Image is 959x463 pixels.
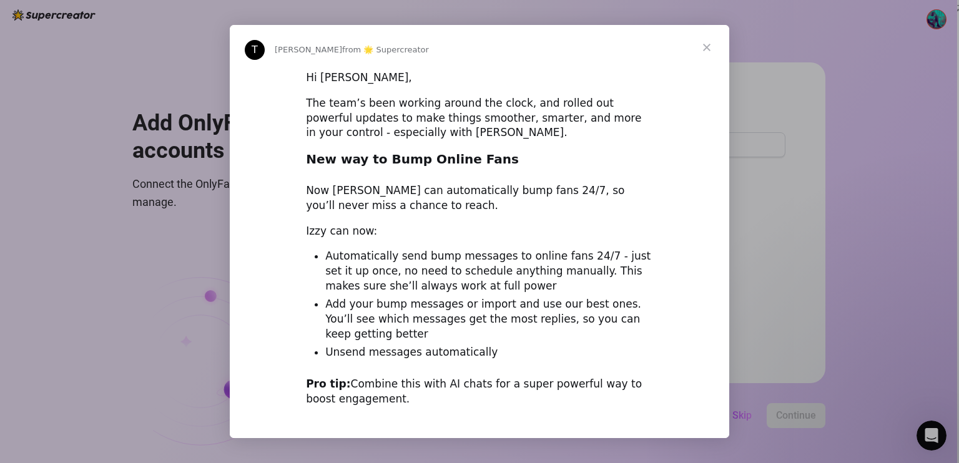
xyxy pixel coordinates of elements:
[325,249,653,294] li: Automatically send bump messages to online fans 24/7 - just set it up once, no need to schedule a...
[306,377,653,407] div: Combine this with AI chats for a super powerful way to boost engagement.
[306,183,653,213] div: Now [PERSON_NAME] can automatically bump fans 24/7, so you’ll never miss a chance to reach.
[342,45,429,54] span: from 🌟 Supercreator
[306,96,653,140] div: The team’s been working around the clock, and rolled out powerful updates to make things smoother...
[275,45,342,54] span: [PERSON_NAME]
[245,40,265,60] div: Profile image for Tanya
[306,224,653,239] div: Izzy can now:
[306,378,350,390] b: Pro tip:
[306,151,653,174] h2: New way to Bump Online Fans
[325,345,653,360] li: Unsend messages automatically
[325,297,653,342] li: Add your bump messages or import and use our best ones. You’ll see which messages get the most re...
[306,71,653,85] div: Hi [PERSON_NAME],
[684,25,729,70] span: Close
